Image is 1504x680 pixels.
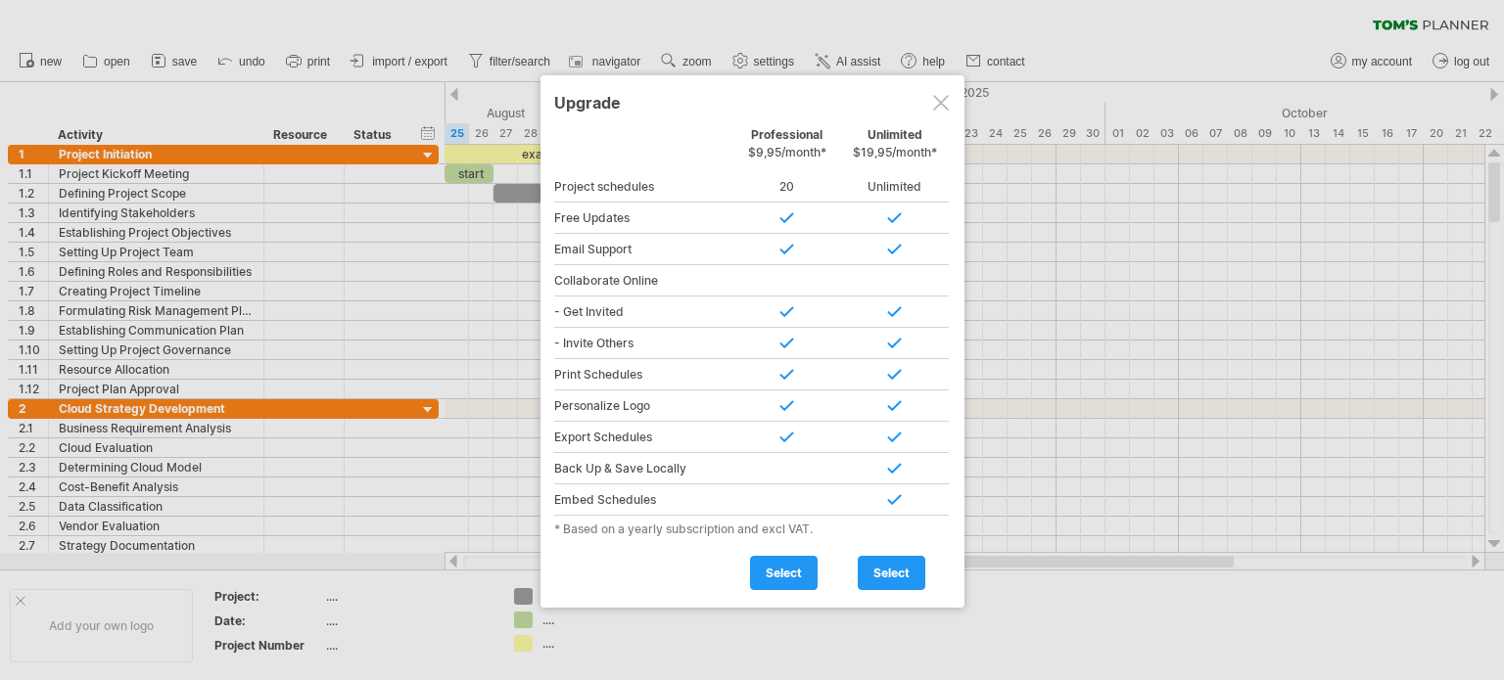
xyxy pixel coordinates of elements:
div: 20 [733,171,841,203]
div: Collaborate Online [554,265,733,296]
a: select [750,556,818,590]
div: - Get Invited [554,296,733,328]
div: Project schedules [554,171,733,203]
div: * Based on a yearly subscription and excl VAT. [554,521,951,536]
div: Personalize Logo [554,390,733,422]
div: Unlimited [841,171,949,203]
a: select [858,556,925,590]
span: select [766,566,802,580]
div: Export Schedules [554,422,733,453]
span: select [873,566,910,580]
span: $9,95/month* [748,145,826,159]
div: Upgrade [554,84,951,119]
div: Unlimited [841,127,949,169]
div: Email Support [554,234,733,265]
div: Professional [733,127,841,169]
div: Print Schedules [554,359,733,390]
div: Free Updates [554,203,733,234]
span: $19,95/month* [853,145,937,159]
div: Embed Schedules [554,484,733,516]
div: - Invite Others [554,328,733,359]
div: Back Up & Save Locally [554,453,733,484]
